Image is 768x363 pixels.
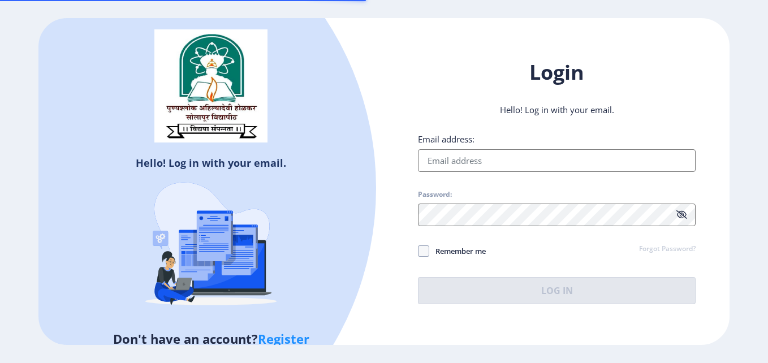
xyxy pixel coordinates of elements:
p: Hello! Log in with your email. [418,104,696,115]
a: Register [258,330,309,347]
a: Forgot Password? [639,244,696,254]
label: Email address: [418,133,474,145]
h5: Don't have an account? [47,330,376,348]
button: Log In [418,277,696,304]
img: Recruitment%20Agencies%20(%20verification).svg [112,160,310,330]
span: Remember me [429,244,486,258]
h1: Login [418,59,696,86]
img: solapur_logo.png [154,29,267,142]
input: Email address [418,149,696,172]
label: Password: [418,190,452,199]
